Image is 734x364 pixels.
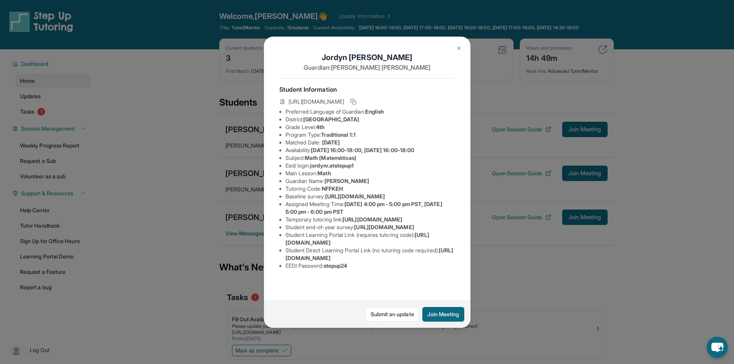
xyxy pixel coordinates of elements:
span: 4th [316,124,324,130]
span: [URL][DOMAIN_NAME] [289,98,344,106]
span: NFFKEH [322,185,343,192]
span: [PERSON_NAME] [324,178,370,184]
li: Baseline survey : [286,193,455,200]
span: [DATE] 16:00-18:00, [DATE] 16:00-18:00 [311,147,414,153]
li: Tutoring Code : [286,185,455,193]
li: Temporary tutoring link : [286,216,455,223]
li: Main Lesson : [286,169,455,177]
span: [URL][DOMAIN_NAME] [325,193,385,200]
img: Close Icon [456,45,462,51]
li: District: [286,116,455,123]
li: EEDI Password : [286,262,455,270]
li: Matched Date: [286,139,455,146]
span: Math [317,170,331,176]
li: Eedi login : [286,162,455,169]
span: [URL][DOMAIN_NAME] [354,224,414,230]
span: jordynr.atstepup1 [310,162,354,169]
span: English [365,108,384,115]
a: Submit an update [366,307,419,322]
li: Guardian Name : [286,177,455,185]
h4: Student Information [279,85,455,94]
li: Program Type: [286,131,455,139]
li: Preferred Language of Guardian: [286,108,455,116]
li: Availability: [286,146,455,154]
li: Student end-of-year survey : [286,223,455,231]
button: Copy link [349,97,358,106]
span: Math (Matemáticas) [305,154,356,161]
li: Student Direct Learning Portal Link (no tutoring code required) : [286,247,455,262]
h1: Jordyn [PERSON_NAME] [279,52,455,63]
p: Guardian: [PERSON_NAME] [PERSON_NAME] [279,63,455,72]
li: Assigned Meeting Time : [286,200,455,216]
span: [DATE] [322,139,340,146]
button: chat-button [707,337,728,358]
span: [URL][DOMAIN_NAME] [343,216,402,223]
span: [GEOGRAPHIC_DATA] [303,116,359,122]
span: stepup24 [324,262,348,269]
li: Subject : [286,154,455,162]
span: [DATE] 4:00 pm - 5:00 pm PST, [DATE] 5:00 pm - 6:00 pm PST [286,201,442,215]
button: Join Meeting [422,307,464,322]
span: Traditional 1:1 [321,131,356,138]
li: Grade Level: [286,123,455,131]
li: Student Learning Portal Link (requires tutoring code) : [286,231,455,247]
